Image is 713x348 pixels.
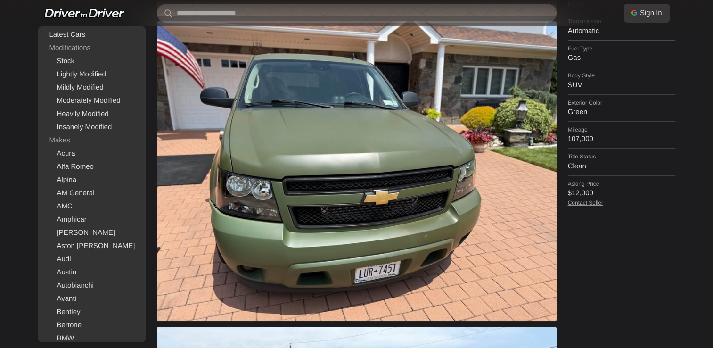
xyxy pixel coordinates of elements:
dt: Fuel Type [568,45,675,52]
a: Sign In [624,4,670,23]
dt: Title Status [568,153,675,160]
a: Stock [40,55,144,68]
a: Avanti [40,292,144,306]
a: AM General [40,187,144,200]
dd: $12,000 [568,189,675,198]
dd: SUV [568,81,675,90]
dt: Body Style [568,72,675,79]
div: Modifications [40,41,144,55]
a: AMC [40,200,144,213]
a: Bentley [40,306,144,319]
dt: Mileage [568,126,675,133]
a: Latest Cars [40,28,144,41]
a: Amphicar [40,213,144,226]
a: [PERSON_NAME] [40,226,144,240]
a: Alpina [40,174,144,187]
dd: Green [568,108,675,116]
a: Audi [40,253,144,266]
a: Autobianchi [40,279,144,292]
a: Austin [40,266,144,279]
a: Aston [PERSON_NAME] [40,240,144,253]
a: BMW [40,332,144,345]
dt: Exterior Color [568,99,675,106]
a: Lightly Modified [40,68,144,81]
a: Moderately Modified [40,94,144,108]
a: Acura [40,147,144,160]
dd: Gas [568,54,675,62]
dd: Clean [568,162,675,171]
a: Contact Seller [568,199,603,206]
a: Alfa Romeo [40,160,144,174]
a: Mildly Modified [40,81,144,94]
div: Makes [40,134,144,147]
a: Bertone [40,319,144,332]
a: Heavily Modified [40,108,144,121]
a: Insanely Modified [40,121,144,134]
img: 2007 Chevrolet Tahoe for sale [157,21,557,321]
dd: 107,000 [568,135,675,143]
dt: Asking Price [568,181,675,187]
dd: Automatic [568,27,675,35]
